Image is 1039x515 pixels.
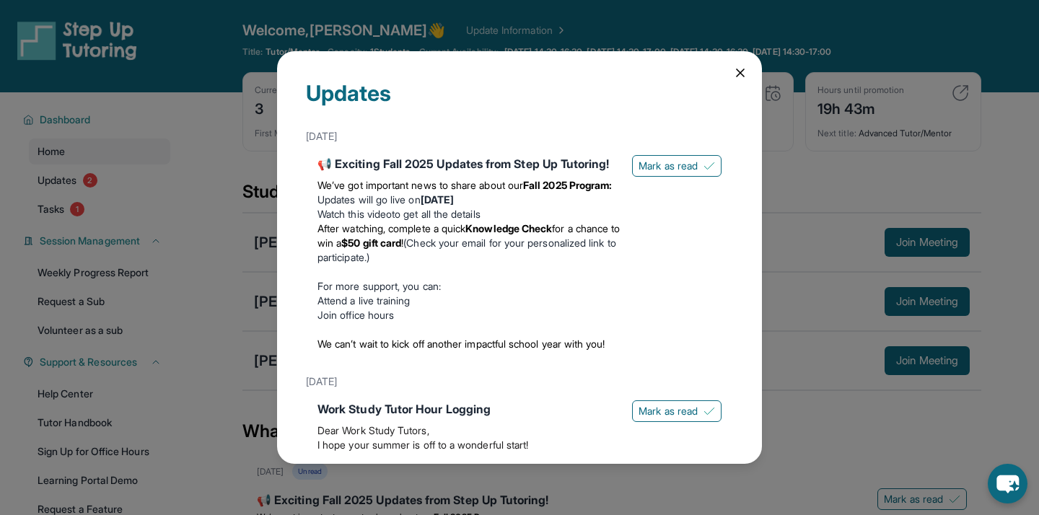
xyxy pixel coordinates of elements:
[306,369,733,395] div: [DATE]
[317,309,394,321] a: Join office hours
[703,160,715,172] img: Mark as read
[317,279,621,294] p: For more support, you can:
[341,237,401,249] strong: $50 gift card
[317,221,621,265] li: (Check your email for your personalized link to participate.)
[401,237,403,249] span: !
[523,179,612,191] strong: Fall 2025 Program:
[703,405,715,417] img: Mark as read
[317,294,411,307] a: Attend a live training
[317,208,392,220] a: Watch this video
[317,400,621,418] div: Work Study Tutor Hour Logging
[317,207,621,221] li: to get all the details
[317,222,465,234] span: After watching, complete a quick
[317,155,621,172] div: 📢 Exciting Fall 2025 Updates from Step Up Tutoring!
[632,400,722,422] button: Mark as read
[317,439,528,451] span: I hope your summer is off to a wonderful start!
[988,464,1027,503] button: chat-button
[632,155,722,177] button: Mark as read
[639,404,698,418] span: Mark as read
[317,193,621,207] li: Updates will go live on
[465,222,552,234] strong: Knowledge Check
[317,338,605,350] span: We can’t wait to kick off another impactful school year with you!
[639,159,698,173] span: Mark as read
[306,80,733,123] div: Updates
[421,193,454,206] strong: [DATE]
[317,179,523,191] span: We’ve got important news to share about our
[317,424,429,436] span: Dear Work Study Tutors,
[306,123,733,149] div: [DATE]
